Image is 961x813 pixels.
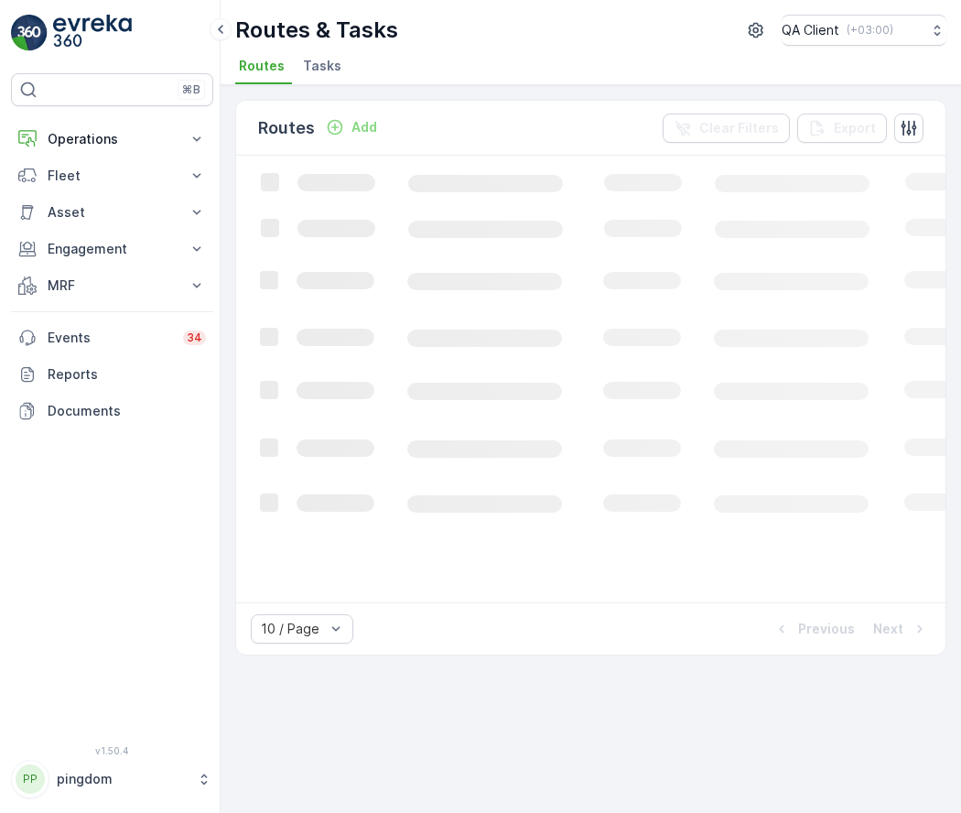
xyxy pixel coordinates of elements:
span: v 1.50.4 [11,745,213,756]
p: Engagement [48,240,177,258]
a: Events34 [11,320,213,356]
button: Fleet [11,157,213,194]
p: ( +03:00 ) [847,23,893,38]
button: Asset [11,194,213,231]
a: Documents [11,393,213,429]
div: PP [16,764,45,794]
p: Export [834,119,876,137]
p: Previous [798,620,855,638]
button: PPpingdom [11,760,213,798]
img: logo_light-DOdMpM7g.png [53,15,132,51]
p: Next [873,620,903,638]
button: Add [319,116,384,138]
p: Asset [48,203,177,222]
button: Export [797,114,887,143]
p: ⌘B [182,82,200,97]
p: Events [48,329,172,347]
span: Tasks [303,57,341,75]
button: Operations [11,121,213,157]
button: QA Client(+03:00) [782,15,946,46]
span: Routes [239,57,285,75]
p: QA Client [782,21,839,39]
p: pingdom [57,770,188,788]
button: Engagement [11,231,213,267]
img: logo [11,15,48,51]
p: Clear Filters [699,119,779,137]
p: MRF [48,276,177,295]
p: Documents [48,402,206,420]
p: Operations [48,130,177,148]
p: Add [351,118,377,136]
p: Routes & Tasks [235,16,398,45]
button: MRF [11,267,213,304]
a: Reports [11,356,213,393]
p: Fleet [48,167,177,185]
p: Routes [258,115,315,141]
button: Clear Filters [663,114,790,143]
button: Previous [771,618,857,640]
button: Next [871,618,931,640]
p: 34 [187,331,202,345]
p: Reports [48,365,206,384]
